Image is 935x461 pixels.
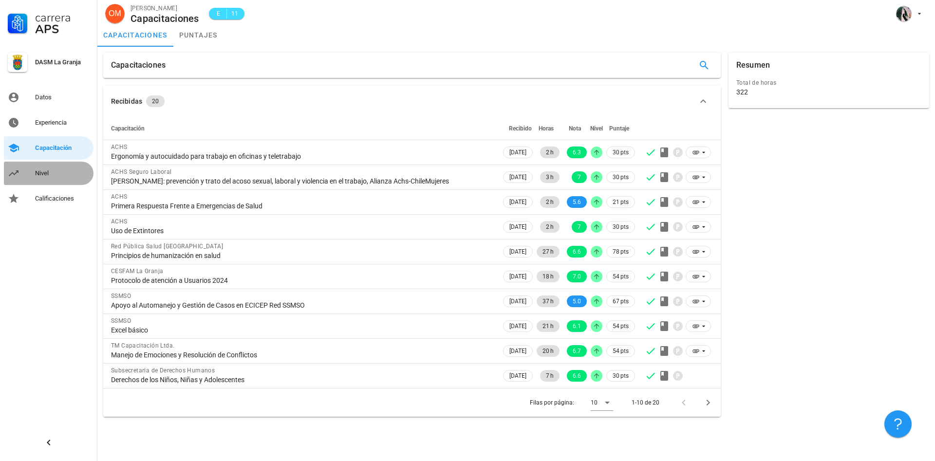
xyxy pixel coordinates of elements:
span: 54 pts [613,346,629,356]
div: 10 [591,398,598,407]
span: 54 pts [613,272,629,281]
div: Ergonomía y autocuidado para trabajo en oficinas y teletrabajo [111,152,493,161]
div: Total de horas [736,78,921,88]
span: 7 [578,171,581,183]
span: [DATE] [509,172,526,183]
a: Capacitación [4,136,93,160]
span: [DATE] [509,271,526,282]
span: Capacitación [111,125,145,132]
div: Capacitación [35,144,90,152]
span: 3 h [546,171,554,183]
span: 5.0 [573,295,581,307]
div: Filas por página: [530,388,613,417]
div: Recibidas [111,96,142,107]
span: 2 h [546,221,554,233]
div: Calificaciones [35,195,90,203]
span: 21 h [542,320,554,332]
div: Carrera [35,12,90,23]
div: Experiencia [35,119,90,127]
span: 30 pts [613,222,629,232]
div: Capacitaciones [111,53,166,78]
div: [PERSON_NAME] [131,3,199,13]
span: Nivel [590,125,603,132]
th: Nota [561,117,589,140]
span: 54 pts [613,321,629,331]
span: [DATE] [509,197,526,207]
th: Puntaje [604,117,637,140]
span: ACHS [111,218,128,225]
span: 6.6 [573,246,581,258]
span: [DATE] [509,346,526,356]
th: Recibido [501,117,535,140]
div: 10Filas por página: [591,395,613,410]
span: Nota [569,125,581,132]
button: Recibidas 20 [103,86,721,117]
span: SSMSO [111,317,131,324]
span: 21 pts [613,197,629,207]
span: ACHS Seguro Laboral [111,168,172,175]
th: Horas [535,117,561,140]
div: APS [35,23,90,35]
th: Capacitación [103,117,501,140]
span: 78 pts [613,247,629,257]
span: 18 h [542,271,554,282]
span: 7 [578,221,581,233]
span: 30 pts [613,371,629,381]
div: Primera Respuesta Frente a Emergencias de Salud [111,202,493,210]
div: Nivel [35,169,90,177]
span: CESFAM La Granja [111,268,163,275]
span: Puntaje [609,125,629,132]
span: [DATE] [509,370,526,381]
th: Nivel [589,117,604,140]
span: 6.7 [573,345,581,357]
span: 6.6 [573,370,581,382]
div: Principios de humanización en salud [111,251,493,260]
div: Protocolo de atención a Usuarios 2024 [111,276,493,285]
div: Manejo de Emociones y Resolución de Conflictos [111,350,493,359]
div: Apoyo al Automanejo y Gestión de Casos en ECICEP Red SSMSO [111,301,493,310]
div: avatar [896,6,912,21]
span: 67 pts [613,296,629,306]
a: Nivel [4,162,93,185]
span: 7.0 [573,271,581,282]
div: 1-10 de 20 [632,398,659,407]
span: [DATE] [509,296,526,307]
span: 2 h [546,147,554,158]
span: [DATE] [509,321,526,332]
div: Excel básico [111,326,493,334]
span: Red Pública Salud [GEOGRAPHIC_DATA] [111,243,223,250]
span: 27 h [542,246,554,258]
button: Página siguiente [699,394,717,411]
a: Calificaciones [4,187,93,210]
span: 37 h [542,295,554,307]
span: 2 h [546,196,554,208]
a: capacitaciones [97,23,173,47]
a: Datos [4,86,93,109]
div: [PERSON_NAME]: prevención y trato del acoso sexual, laboral y violencia en el trabajo, Alianza Ac... [111,177,493,185]
span: 30 pts [613,172,629,182]
span: 20 h [542,345,554,357]
span: SSMSO [111,293,131,299]
span: 20 [152,95,159,107]
div: Capacitaciones [131,13,199,24]
div: DASM La Granja [35,58,90,66]
span: 6.3 [573,147,581,158]
span: E [215,9,223,18]
span: 30 pts [613,148,629,157]
span: 7 h [546,370,554,382]
div: Datos [35,93,90,101]
span: 6.1 [573,320,581,332]
span: [DATE] [509,147,526,158]
span: OM [109,4,121,23]
span: ACHS [111,144,128,150]
span: [DATE] [509,221,526,232]
div: Resumen [736,53,770,78]
div: avatar [105,4,125,23]
div: 322 [736,88,748,96]
span: Recibido [509,125,532,132]
span: Subsecretaria de Derechos Humanos [111,367,215,374]
a: Experiencia [4,111,93,134]
a: puntajes [173,23,224,47]
span: TM Capacitación Ltda. [111,342,174,349]
span: ACHS [111,193,128,200]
